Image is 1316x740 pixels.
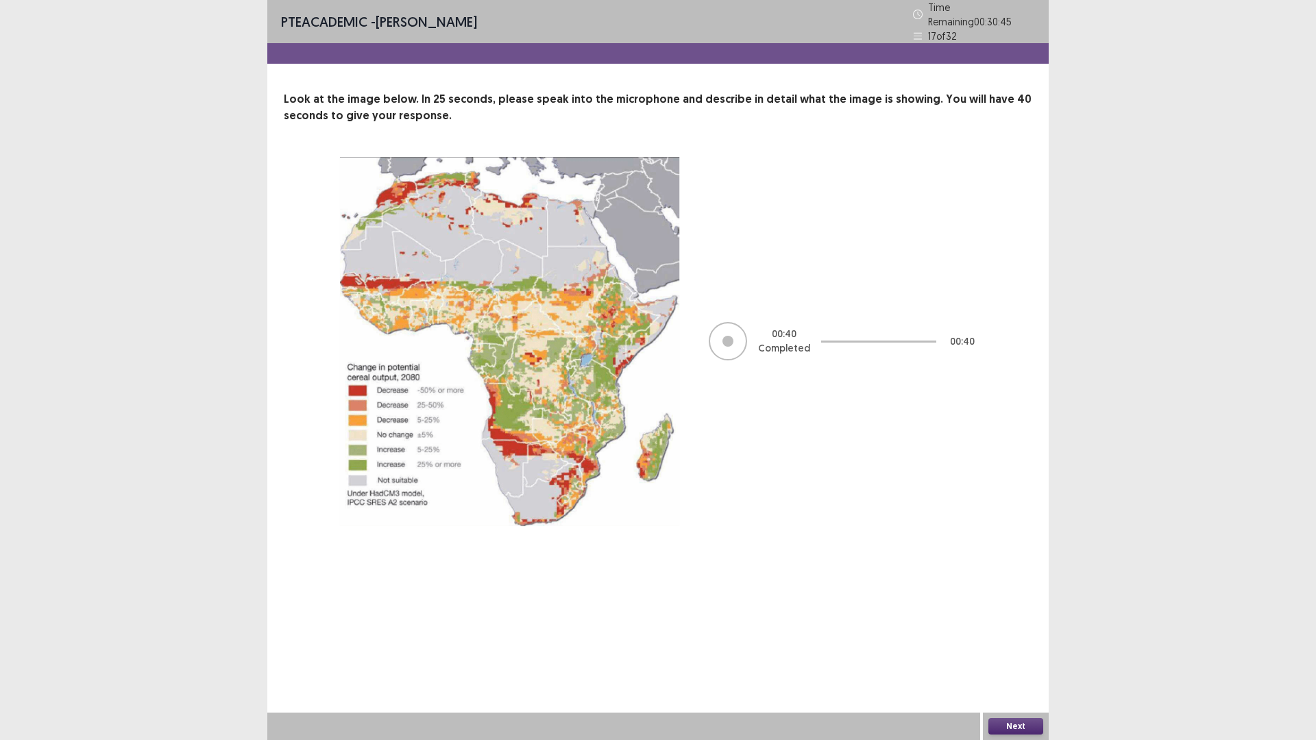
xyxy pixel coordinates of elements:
[281,13,367,30] span: PTE academic
[950,334,975,349] p: 00 : 40
[928,29,957,43] p: 17 of 32
[339,157,681,526] img: image-description
[281,12,477,32] p: - [PERSON_NAME]
[772,327,796,341] p: 00 : 40
[988,718,1043,735] button: Next
[758,341,810,356] p: Completed
[284,91,1032,124] p: Look at the image below. In 25 seconds, please speak into the microphone and describe in detail w...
